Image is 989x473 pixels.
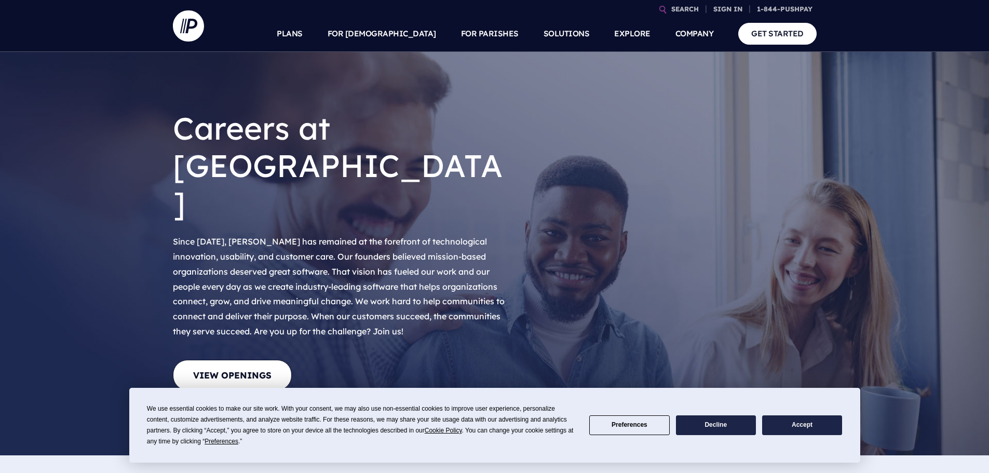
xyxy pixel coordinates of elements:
[544,16,590,52] a: SOLUTIONS
[173,236,505,336] span: Since [DATE], [PERSON_NAME] has remained at the forefront of technological innovation, usability,...
[205,438,238,445] span: Preferences
[589,415,669,436] button: Preferences
[277,16,303,52] a: PLANS
[762,415,842,436] button: Accept
[173,101,510,230] h1: Careers at [GEOGRAPHIC_DATA]
[173,360,292,390] a: View Openings
[675,16,714,52] a: COMPANY
[676,415,756,436] button: Decline
[328,16,436,52] a: FOR [DEMOGRAPHIC_DATA]
[461,16,519,52] a: FOR PARISHES
[614,16,651,52] a: EXPLORE
[738,23,817,44] a: GET STARTED
[425,427,462,434] span: Cookie Policy
[147,403,577,447] div: We use essential cookies to make our site work. With your consent, we may also use non-essential ...
[129,388,860,463] div: Cookie Consent Prompt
